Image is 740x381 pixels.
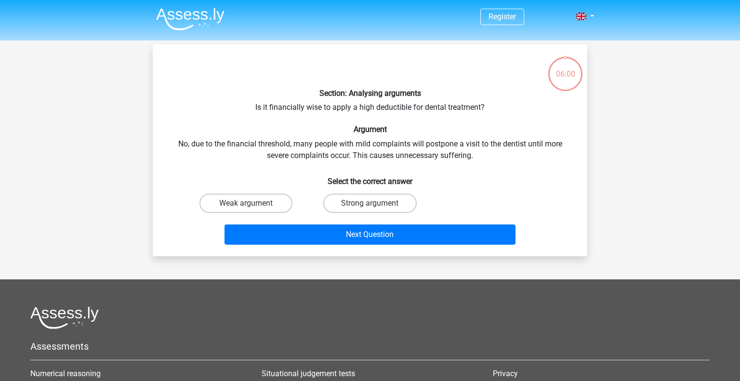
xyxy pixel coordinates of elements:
button: Next Question [225,224,516,245]
div: Is it financially wise to apply a high deductible for dental treatment? No, due to the financial ... [157,52,583,249]
img: Assessly [156,8,225,30]
a: Numerical reasoning [30,369,101,378]
label: Strong argument [323,194,416,213]
a: Register [489,12,516,21]
h6: Section: Analysing arguments [168,89,572,98]
h5: Assessments [30,341,710,352]
a: Situational judgement tests [262,369,355,378]
h6: Select the correct answer [168,169,572,186]
label: Weak argument [199,194,292,213]
img: Assessly logo [30,306,99,329]
h6: Argument [168,125,572,134]
a: Privacy [493,369,518,378]
div: 06:00 [547,56,583,80]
